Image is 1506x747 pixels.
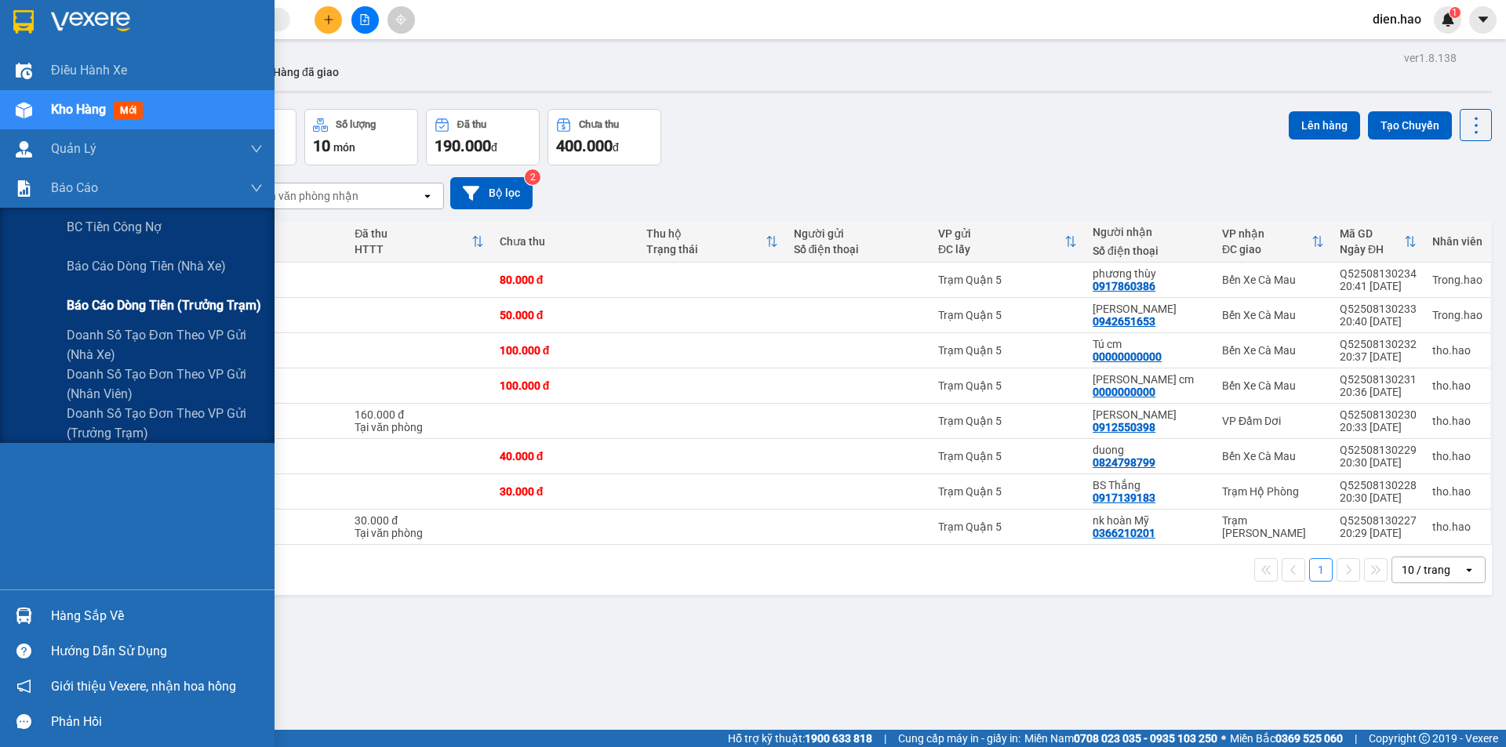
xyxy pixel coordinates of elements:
[421,190,434,202] svg: open
[1469,6,1497,34] button: caret-down
[333,141,355,154] span: món
[215,450,339,462] div: t
[794,243,922,256] div: Số điện thoại
[1463,564,1475,576] svg: open
[1093,338,1206,350] div: Tú cm
[51,139,96,158] span: Quản Lý
[1222,415,1324,427] div: VP Đầm Dơi
[1230,730,1343,747] span: Miền Bắc
[805,732,872,745] strong: 1900 633 818
[67,325,263,364] span: Doanh số tạo đơn theo VP gửi (nhà xe)
[1432,520,1482,533] div: tho.hao
[1476,13,1490,27] span: caret-down
[1275,732,1343,745] strong: 0369 525 060
[500,379,631,392] div: 100.000 đ
[1355,730,1357,747] span: |
[938,415,1077,427] div: Trạm Quận 5
[1222,379,1324,392] div: Bến Xe Cà Mau
[1340,243,1404,256] div: Ngày ĐH
[613,141,619,154] span: đ
[556,136,613,155] span: 400.000
[1093,386,1155,398] div: 0000000000
[1093,514,1206,527] div: nk hoàn Mỹ
[1093,421,1155,433] div: 0912550398
[1222,227,1311,240] div: VP nhận
[938,243,1064,256] div: ĐC lấy
[1222,274,1324,286] div: Bến Xe Cà Mau
[67,217,162,237] span: BC tiền công nợ
[1340,303,1417,315] div: Q52508130233
[646,243,766,256] div: Trạng thái
[114,102,143,119] span: mới
[500,344,631,357] div: 100.000 đ
[16,102,32,118] img: warehouse-icon
[215,379,339,392] div: bao
[638,221,786,263] th: Toggle SortBy
[1402,562,1450,578] div: 10 / trang
[1093,315,1155,328] div: 0942651653
[16,644,31,658] span: question-circle
[1432,379,1482,392] div: tho.hao
[1368,111,1452,140] button: Tạo Chuyến
[898,730,1020,747] span: Cung cấp máy in - giấy in:
[500,485,631,498] div: 30.000 đ
[1222,344,1324,357] div: Bến Xe Cà Mau
[1093,373,1206,386] div: khôi cm
[1093,408,1206,421] div: Trần Cơ
[1093,527,1155,539] div: 0366210201
[1340,280,1417,292] div: 20:41 [DATE]
[547,109,661,165] button: Chưa thu400.000đ
[304,109,418,165] button: Số lượng10món
[500,274,631,286] div: 80.000 đ
[1340,350,1417,363] div: 20:37 [DATE]
[1360,9,1434,29] span: dien.hao
[1340,408,1417,421] div: Q52508130230
[1340,386,1417,398] div: 20:36 [DATE]
[1221,735,1226,742] span: ⚪️
[426,109,540,165] button: Đã thu190.000đ
[938,344,1077,357] div: Trạm Quận 5
[938,309,1077,321] div: Trạm Quận 5
[315,6,342,34] button: plus
[1432,485,1482,498] div: tho.hao
[67,364,263,404] span: Doanh số tạo đơn theo VP gửi (nhân viên)
[250,143,263,155] span: down
[1222,243,1311,256] div: ĐC giao
[938,274,1077,286] div: Trạm Quận 5
[16,180,32,197] img: solution-icon
[491,141,497,154] span: đ
[1340,444,1417,456] div: Q52508130229
[1093,226,1206,238] div: Người nhận
[1404,49,1457,67] div: ver 1.8.138
[355,421,483,433] div: Tại văn phòng
[1340,514,1417,527] div: Q52508130227
[1093,303,1206,315] div: Hồng Vân
[16,679,31,694] span: notification
[1093,479,1206,491] div: BS Thắng
[1432,274,1482,286] div: Trong.hao
[646,227,766,240] div: Thu hộ
[51,710,263,734] div: Phản hồi
[67,296,261,315] span: Báo cáo dòng tiền (trưởng trạm)
[250,182,263,194] span: down
[51,102,106,117] span: Kho hàng
[260,53,351,91] button: Hàng đã giao
[1222,485,1324,498] div: Trạm Hộ Phòng
[215,485,339,498] div: h
[938,485,1077,498] div: Trạm Quận 5
[1340,373,1417,386] div: Q52508130231
[1093,280,1155,292] div: 0917860386
[1289,111,1360,140] button: Lên hàng
[67,256,226,276] span: Báo cáo dòng tiền (nhà xe)
[215,309,339,321] div: thg
[1214,221,1332,263] th: Toggle SortBy
[67,404,263,443] span: Doanh số tạo đơn theo VP gửi (trưởng trạm)
[1093,456,1155,469] div: 0824798799
[1340,267,1417,280] div: Q52508130234
[1432,309,1482,321] div: Trong.hao
[1093,267,1206,280] div: phương thùy
[1432,235,1482,248] div: Nhân viên
[1432,344,1482,357] div: tho.hao
[450,177,533,209] button: Bộ lọc
[1340,227,1404,240] div: Mã GD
